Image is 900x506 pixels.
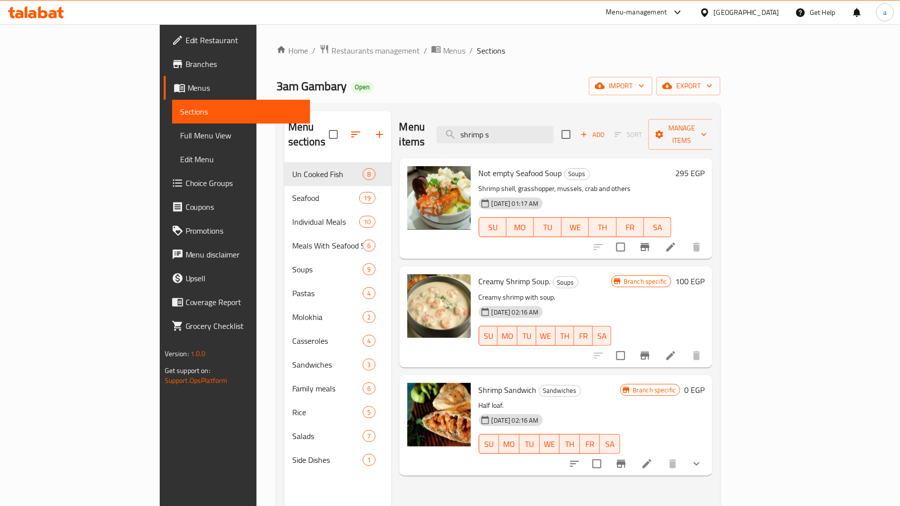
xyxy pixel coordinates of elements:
[621,220,640,235] span: FR
[363,265,375,274] span: 9
[172,124,310,147] a: Full Menu View
[479,217,507,237] button: SU
[186,177,302,189] span: Choice Groups
[172,147,310,171] a: Edit Menu
[363,432,375,441] span: 7
[165,364,210,377] span: Get support on:
[499,434,519,454] button: MO
[164,219,310,243] a: Promotions
[538,220,557,235] span: TU
[164,314,310,338] a: Grocery Checklist
[661,452,685,476] button: delete
[633,344,657,368] button: Branch-specific-item
[610,237,631,257] span: Select to update
[606,6,667,18] div: Menu-management
[488,416,543,425] span: [DATE] 02:16 AM
[363,170,375,179] span: 8
[164,28,310,52] a: Edit Restaurant
[577,127,608,142] button: Add
[539,385,580,396] span: Sandwiches
[597,329,608,343] span: SA
[363,430,375,442] div: items
[292,311,363,323] div: Molokhia
[656,122,707,147] span: Manage items
[479,326,498,346] button: SU
[563,452,586,476] button: sort-choices
[685,452,708,476] button: show more
[363,240,375,252] div: items
[566,220,585,235] span: WE
[883,7,887,18] span: a
[564,437,576,451] span: TH
[479,399,621,412] p: Half loaf.
[437,126,554,143] input: search
[292,454,363,466] div: Side Dishes
[292,430,363,442] span: Salads
[407,383,471,446] img: Shrimp Sandwich
[556,124,577,145] span: Select section
[284,424,391,448] div: Salads7
[284,305,391,329] div: Molokhia2
[180,153,302,165] span: Edit Menu
[363,335,375,347] div: items
[564,168,590,180] div: Soups
[608,127,648,142] span: Select section first
[483,437,496,451] span: SU
[363,168,375,180] div: items
[685,344,708,368] button: delete
[351,81,374,93] div: Open
[644,217,671,237] button: SA
[521,329,532,343] span: TU
[363,384,375,393] span: 6
[359,216,375,228] div: items
[360,193,375,203] span: 19
[276,75,347,97] span: 3am Gambary
[503,437,515,451] span: MO
[292,406,363,418] span: Rice
[351,83,374,91] span: Open
[363,455,375,465] span: 1
[604,437,616,451] span: SA
[284,257,391,281] div: Soups9
[714,7,779,18] div: [GEOGRAPHIC_DATA]
[502,329,514,343] span: MO
[359,192,375,204] div: items
[363,241,375,251] span: 6
[292,335,363,347] div: Casseroles
[363,454,375,466] div: items
[407,166,471,230] img: Not empty Seafood Soup
[292,168,363,180] div: Un Cooked Fish
[292,263,363,275] div: Soups
[164,243,310,266] a: Menu disclaimer
[276,44,721,57] nav: breadcrumb
[292,382,363,394] span: Family meals
[292,216,360,228] span: Individual Meals
[540,434,560,454] button: WE
[479,274,551,289] span: Creamy Shrimp Soup.
[586,453,607,474] span: Select to update
[292,240,363,252] span: Meals With Seafood Soup
[188,82,302,94] span: Menus
[186,201,302,213] span: Coupons
[488,199,543,208] span: [DATE] 01:17 AM
[483,220,503,235] span: SU
[164,76,310,100] a: Menus
[519,434,540,454] button: TU
[363,360,375,370] span: 3
[164,52,310,76] a: Branches
[292,192,360,204] span: Seafood
[363,263,375,275] div: items
[665,241,677,253] a: Edit menu item
[577,127,608,142] span: Add item
[363,313,375,322] span: 2
[363,408,375,417] span: 5
[553,276,579,288] div: Soups
[597,80,644,92] span: import
[498,326,517,346] button: MO
[479,166,562,181] span: Not empty Seafood Soup
[648,119,715,150] button: Manage items
[363,406,375,418] div: items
